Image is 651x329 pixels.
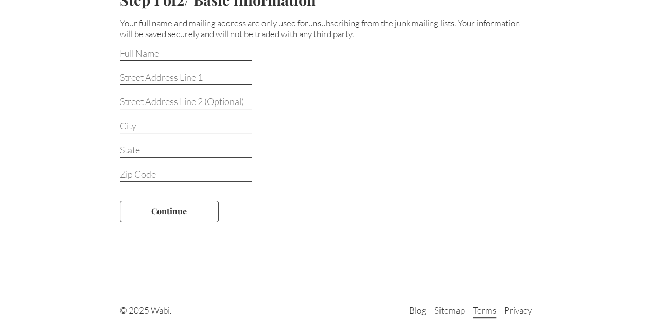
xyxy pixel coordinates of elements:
[120,47,252,61] input: Full Name
[120,305,171,316] span: © 2025 Wabi.
[120,18,532,39] p: Your full name and mailing address are only used for . Your information will be saved securely an...
[120,144,252,158] input: State
[308,18,454,28] span: unsubscribing from the junk mailing lists
[120,120,252,133] input: City
[504,305,532,316] a: Privacy
[120,168,252,182] input: Zip Code
[409,305,426,316] a: Blog
[120,201,219,222] button: Continue
[120,96,252,109] input: Street Address Line 2 (Optional)
[434,305,465,316] a: Sitemap
[473,305,496,318] a: Terms
[120,72,252,85] input: Street Address Line 1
